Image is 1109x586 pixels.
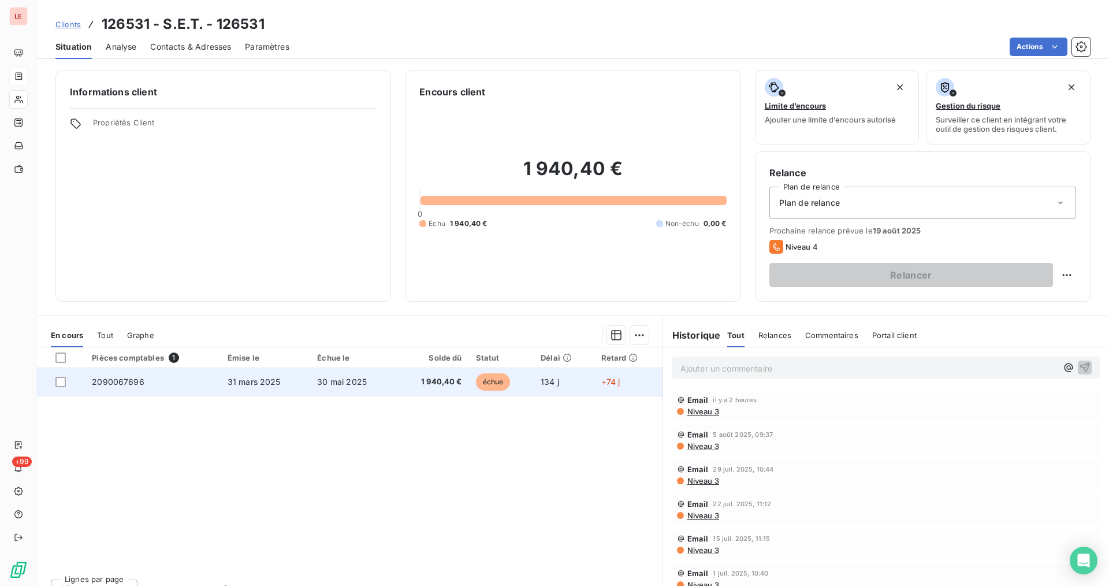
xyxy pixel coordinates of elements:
[686,511,719,520] span: Niveau 3
[713,466,773,473] span: 29 juil. 2025, 10:44
[713,570,768,577] span: 1 juil. 2025, 10:40
[872,331,917,340] span: Portail client
[93,118,377,134] span: Propriétés Client
[70,85,377,99] h6: Informations client
[228,353,304,362] div: Émise le
[758,331,791,340] span: Relances
[779,197,840,209] span: Plan de relance
[769,166,1076,180] h6: Relance
[786,242,818,251] span: Niveau 4
[450,218,487,229] span: 1 940,40 €
[665,218,699,229] span: Non-échu
[687,499,709,509] span: Email
[9,561,28,579] img: Logo LeanPay
[169,353,179,363] span: 1
[713,500,771,507] span: 22 juil. 2025, 11:12
[541,377,559,387] span: 134 j
[102,14,265,35] h3: 126531 - S.E.T. - 126531
[150,41,231,53] span: Contacts & Adresses
[92,353,213,363] div: Pièces comptables
[713,431,773,438] span: 5 août 2025, 09:37
[704,218,727,229] span: 0,00 €
[873,226,921,235] span: 19 août 2025
[127,331,154,340] span: Graphe
[403,353,462,362] div: Solde dû
[686,546,719,555] span: Niveau 3
[245,41,289,53] span: Paramètres
[765,101,826,110] span: Limite d’encours
[765,115,896,124] span: Ajouter une limite d’encours autorisé
[55,41,92,53] span: Situation
[92,377,144,387] span: 2090067696
[727,331,745,340] span: Tout
[686,407,719,416] span: Niveau 3
[926,71,1091,144] button: Gestion du risqueSurveiller ce client en intégrant votre outil de gestion des risques client.
[713,396,756,403] span: il y a 2 heures
[541,353,587,362] div: Délai
[429,218,445,229] span: Échu
[476,353,527,362] div: Statut
[936,101,1000,110] span: Gestion du risque
[403,376,462,388] span: 1 940,40 €
[663,328,721,342] h6: Historique
[9,7,28,25] div: LE
[106,41,136,53] span: Analyse
[1070,547,1097,574] div: Open Intercom Messenger
[418,209,422,218] span: 0
[317,353,388,362] div: Échue le
[686,476,719,485] span: Niveau 3
[805,331,858,340] span: Commentaires
[687,534,709,543] span: Email
[686,442,719,451] span: Niveau 3
[419,157,726,192] h2: 1 940,40 €
[713,535,770,542] span: 15 juil. 2025, 11:15
[51,331,83,340] span: En cours
[228,377,281,387] span: 31 mars 2025
[687,395,709,405] span: Email
[601,353,656,362] div: Retard
[769,263,1053,287] button: Relancer
[601,377,620,387] span: +74 j
[476,373,511,391] span: échue
[936,115,1081,133] span: Surveiller ce client en intégrant votre outil de gestion des risques client.
[769,226,1076,235] span: Prochaine relance prévue le
[97,331,113,340] span: Tout
[419,85,485,99] h6: Encours client
[687,465,709,474] span: Email
[687,430,709,439] span: Email
[12,457,32,467] span: +99
[317,377,367,387] span: 30 mai 2025
[687,569,709,578] span: Email
[55,20,81,29] span: Clients
[1010,38,1067,56] button: Actions
[55,18,81,30] a: Clients
[755,71,920,144] button: Limite d’encoursAjouter une limite d’encours autorisé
